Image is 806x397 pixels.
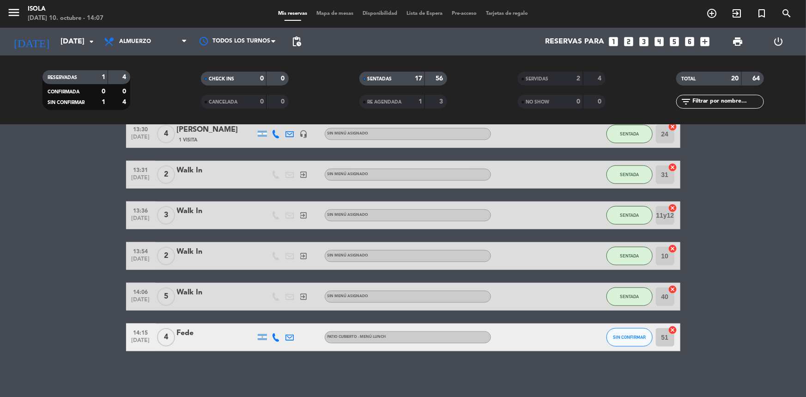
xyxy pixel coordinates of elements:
[7,6,21,19] i: menu
[620,294,639,299] span: SENTADA
[447,11,481,16] span: Pre-acceso
[439,98,445,105] strong: 3
[732,36,743,47] span: print
[613,335,646,340] span: SIN CONFIRMAR
[706,8,717,19] i: add_circle_outline
[668,163,678,172] i: cancel
[177,327,255,339] div: Fede
[129,245,152,256] span: 13:54
[668,203,678,213] i: cancel
[48,75,78,80] span: RESERVADAS
[606,206,653,225] button: SENTADA
[773,36,784,47] i: power_settings_new
[692,97,764,107] input: Filtrar por nombre...
[668,325,678,335] i: cancel
[300,252,308,260] i: exit_to_app
[177,165,255,177] div: Walk In
[281,75,286,82] strong: 0
[291,36,302,47] span: pending_actions
[668,122,678,131] i: cancel
[129,286,152,297] span: 14:06
[327,172,369,176] span: Sin menú asignado
[418,98,422,105] strong: 1
[300,293,308,301] i: exit_to_app
[620,172,639,177] span: SENTADA
[281,98,286,105] strong: 0
[179,136,198,144] span: 1 Visita
[606,328,653,347] button: SIN CONFIRMAR
[682,77,696,81] span: TOTAL
[119,38,151,45] span: Almuerzo
[526,77,549,81] span: SERVIDAS
[653,36,665,48] i: looks_4
[327,132,369,135] span: Sin menú asignado
[28,5,103,14] div: Isola
[157,247,175,265] span: 2
[368,77,392,81] span: SENTADAS
[545,37,604,46] span: Reservas para
[157,165,175,184] span: 2
[300,130,308,138] i: headset_mic
[526,100,550,104] span: NO SHOW
[177,287,255,299] div: Walk In
[102,88,105,95] strong: 0
[606,125,653,143] button: SENTADA
[606,287,653,306] button: SENTADA
[699,36,711,48] i: add_box
[368,100,402,104] span: RE AGENDADA
[620,131,639,136] span: SENTADA
[129,297,152,307] span: [DATE]
[157,206,175,225] span: 3
[157,287,175,306] span: 5
[668,244,678,253] i: cancel
[577,75,581,82] strong: 2
[177,205,255,217] div: Walk In
[681,96,692,107] i: filter_list
[177,246,255,258] div: Walk In
[732,75,739,82] strong: 20
[260,98,264,105] strong: 0
[731,8,742,19] i: exit_to_app
[122,74,128,80] strong: 4
[122,99,128,105] strong: 4
[129,164,152,175] span: 13:31
[758,28,799,55] div: LOG OUT
[7,6,21,23] button: menu
[756,8,767,19] i: turned_in_not
[157,125,175,143] span: 4
[300,211,308,220] i: exit_to_app
[129,175,152,185] span: [DATE]
[48,100,85,105] span: SIN CONFIRMAR
[327,294,369,298] span: Sin menú asignado
[481,11,533,16] span: Tarjetas de regalo
[209,100,238,104] span: CANCELADA
[358,11,402,16] span: Disponibilidad
[638,36,650,48] i: looks_3
[752,75,762,82] strong: 64
[606,247,653,265] button: SENTADA
[598,98,603,105] strong: 0
[157,328,175,347] span: 4
[300,171,308,179] i: exit_to_app
[129,134,152,145] span: [DATE]
[668,36,680,48] i: looks_5
[129,337,152,348] span: [DATE]
[684,36,696,48] i: looks_6
[577,98,581,105] strong: 0
[7,31,56,52] i: [DATE]
[177,124,255,136] div: [PERSON_NAME]
[102,99,105,105] strong: 1
[781,8,792,19] i: search
[606,165,653,184] button: SENTADA
[129,256,152,267] span: [DATE]
[312,11,358,16] span: Mapa de mesas
[122,88,128,95] strong: 0
[273,11,312,16] span: Mis reservas
[86,36,97,47] i: arrow_drop_down
[48,90,80,94] span: CONFIRMADA
[102,74,105,80] strong: 1
[129,215,152,226] span: [DATE]
[620,213,639,218] span: SENTADA
[620,253,639,258] span: SENTADA
[607,36,619,48] i: looks_one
